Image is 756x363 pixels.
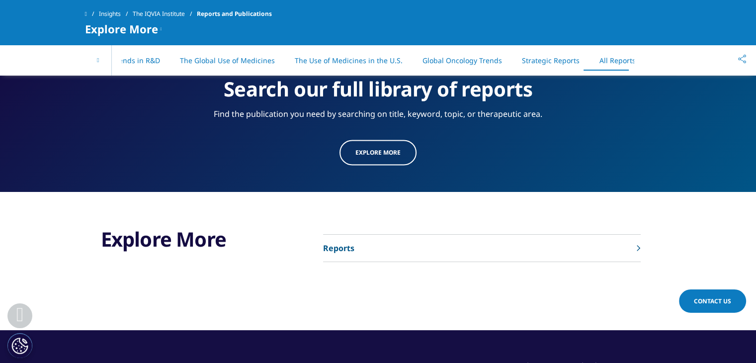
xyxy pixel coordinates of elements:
[85,23,158,35] span: Explore More
[186,70,570,101] div: Search our full library of reports
[679,289,746,313] a: Contact Us
[339,140,417,165] a: Explore more
[323,235,641,262] a: Reports
[522,56,580,65] a: Strategic Reports
[180,56,275,65] a: The Global Use of Medicines
[295,56,403,65] a: The Use of Medicines in the U.S.
[323,242,354,254] p: Reports
[197,5,272,23] span: Reports and Publications
[422,56,502,65] a: Global Oncology Trends
[133,5,197,23] a: The IQVIA Institute
[694,297,731,305] span: Contact Us
[599,56,636,65] a: All Reports
[101,227,267,252] h3: Explore More
[7,333,32,358] button: Cookies Settings
[89,56,160,65] a: Global Trends in R&D
[355,148,401,157] span: Explore more
[99,5,133,23] a: Insights
[186,101,570,120] div: Find the publication you need by searching on title, keyword, topic, or therapeutic area.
